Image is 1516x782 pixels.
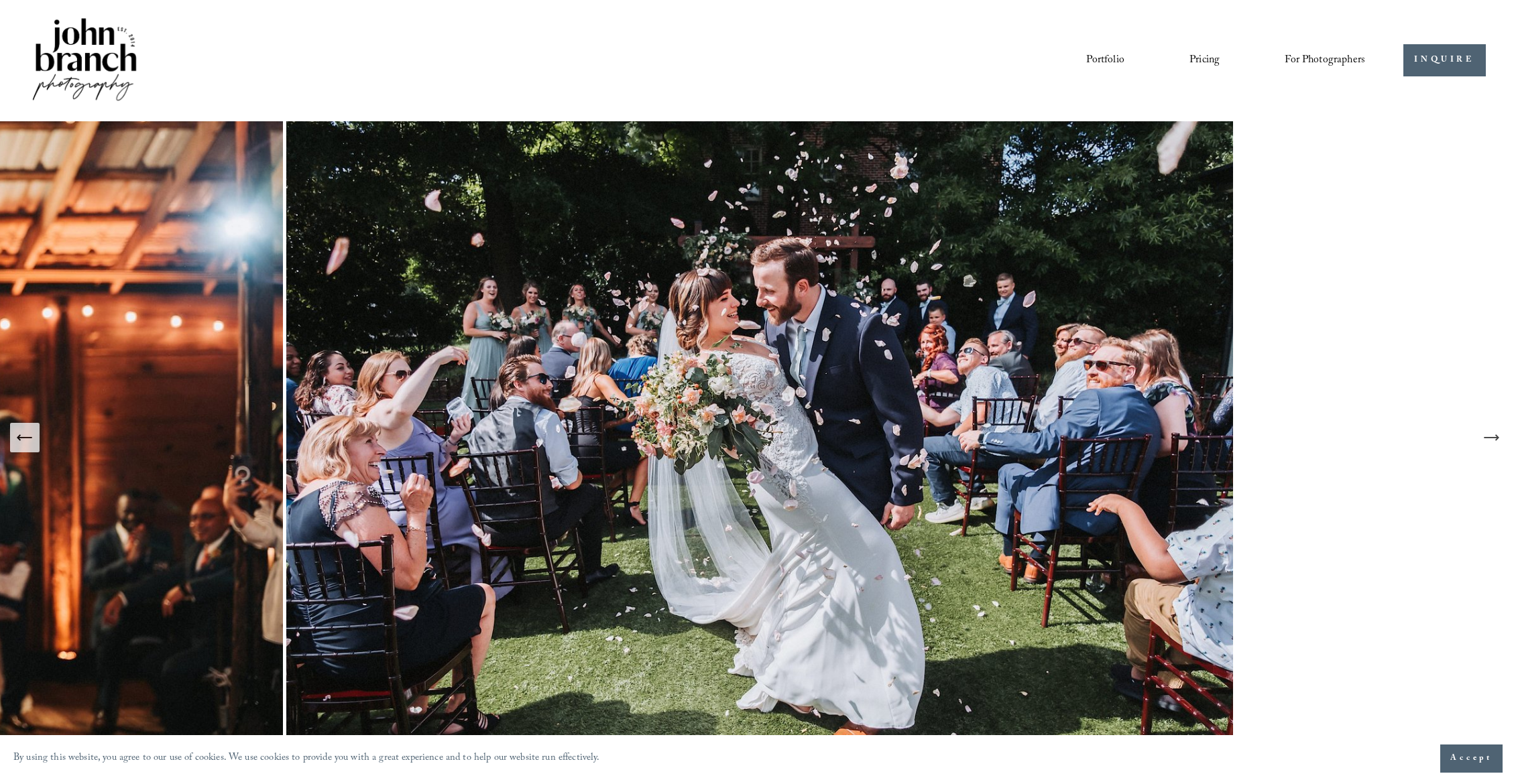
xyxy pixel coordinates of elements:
[1476,423,1506,452] button: Next Slide
[1285,49,1365,72] a: folder dropdown
[13,749,600,769] p: By using this website, you agree to our use of cookies. We use cookies to provide you with a grea...
[1086,49,1124,72] a: Portfolio
[30,15,139,106] img: John Branch IV Photography
[1189,49,1220,72] a: Pricing
[1440,744,1503,773] button: Accept
[10,423,40,452] button: Previous Slide
[1403,44,1486,77] a: INQUIRE
[1450,752,1493,765] span: Accept
[1285,50,1365,71] span: For Photographers
[286,121,1236,755] img: Raleigh Wedding Photographer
